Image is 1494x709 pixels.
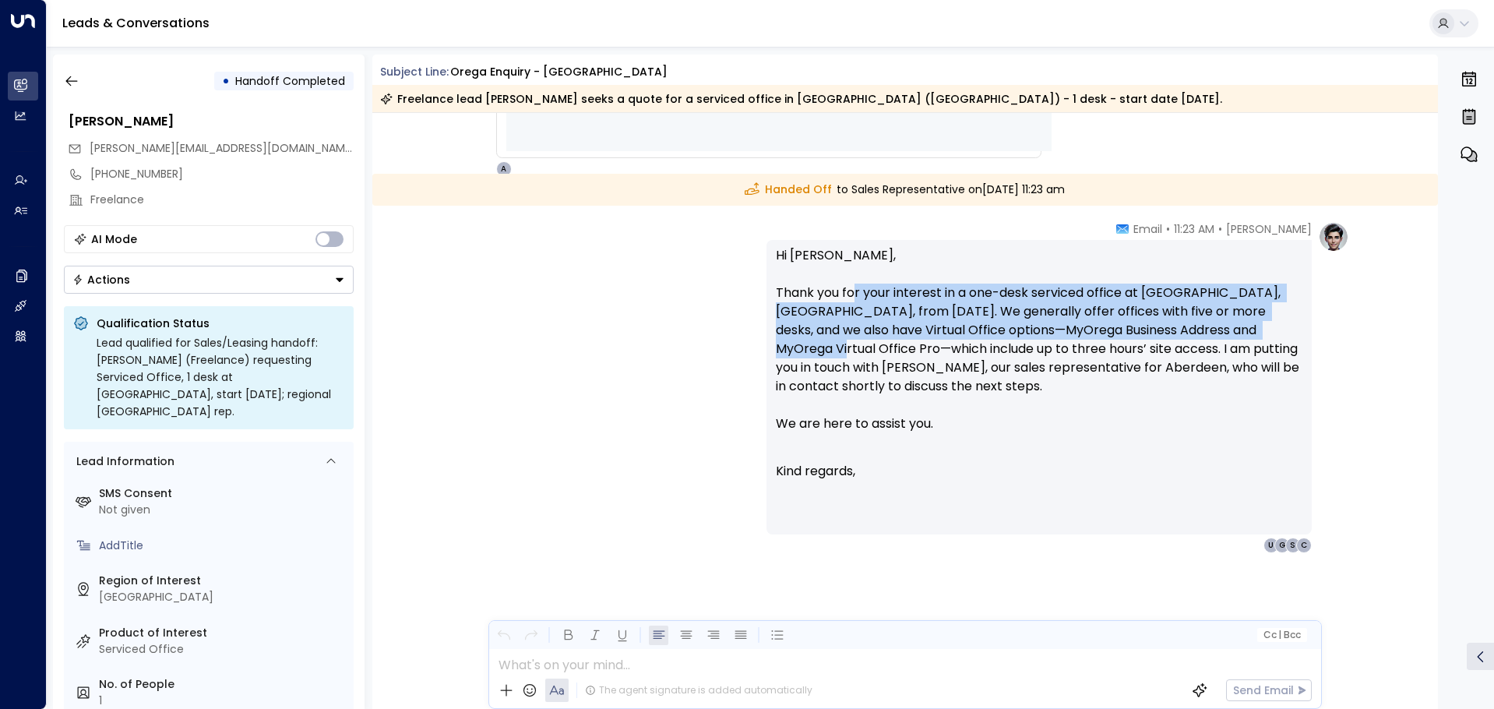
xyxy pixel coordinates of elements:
div: Orega Enquiry - [GEOGRAPHIC_DATA] [450,64,668,80]
p: Hi [PERSON_NAME], Thank you for your interest in a one-desk serviced office at [GEOGRAPHIC_DATA],... [776,246,1302,452]
div: 1 [99,693,347,709]
div: Freelance [90,192,354,208]
span: [PERSON_NAME][EMAIL_ADDRESS][DOMAIN_NAME] [90,140,355,156]
div: The agent signature is added automatically [585,683,812,697]
span: | [1278,630,1281,640]
div: • [222,67,230,95]
img: profile-logo.png [1318,221,1349,252]
span: • [1166,221,1170,237]
div: Button group with a nested menu [64,266,354,294]
button: Cc|Bcc [1256,628,1306,643]
div: Lead Information [71,453,174,470]
span: [PERSON_NAME] [1226,221,1312,237]
div: AddTitle [99,538,347,554]
div: Serviced Office [99,641,347,658]
div: Freelance lead [PERSON_NAME] seeks a quote for a serviced office in [GEOGRAPHIC_DATA] ([GEOGRAPHI... [380,91,1222,107]
div: [PERSON_NAME] [69,112,354,131]
span: grahaeme@gmail.com [90,140,354,157]
span: Subject Line: [380,64,449,79]
p: Qualification Status [97,316,344,331]
div: A [496,161,512,177]
div: G [1274,538,1290,553]
div: [PHONE_NUMBER] [90,166,354,182]
label: Region of Interest [99,573,347,589]
span: Handoff Completed [235,73,345,89]
div: to Sales Representative on [DATE] 11:23 am [372,174,1439,206]
span: 11:23 AM [1174,221,1214,237]
div: [GEOGRAPHIC_DATA] [99,589,347,605]
a: Leads & Conversations [62,14,210,32]
span: Handed Off [745,182,832,198]
span: Kind regards, [776,462,855,481]
button: Actions [64,266,354,294]
label: Product of Interest [99,625,347,641]
div: Lead qualified for Sales/Leasing handoff: [PERSON_NAME] (Freelance) requesting Serviced Office, 1... [97,334,344,420]
div: Actions [72,273,130,287]
label: SMS Consent [99,485,347,502]
span: • [1218,221,1222,237]
div: U [1263,538,1279,553]
button: Redo [521,626,541,645]
div: Not given [99,502,347,518]
button: Undo [494,626,513,645]
span: Email [1133,221,1162,237]
div: C [1296,538,1312,553]
label: No. of People [99,676,347,693]
span: Cc Bcc [1263,630,1300,640]
div: AI Mode [91,231,137,247]
div: S [1285,538,1301,553]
